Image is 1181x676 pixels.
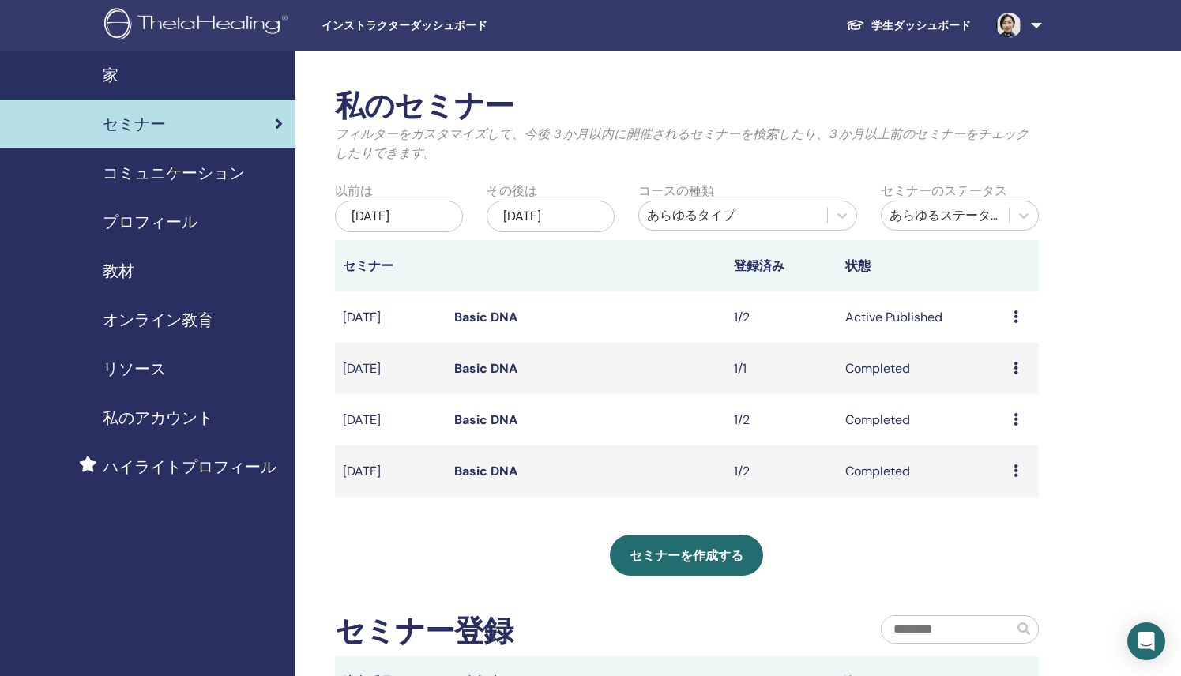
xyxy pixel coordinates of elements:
a: セミナーを作成する [610,535,763,576]
div: Open Intercom Messenger [1127,622,1165,660]
img: graduation-cap-white.svg [846,18,865,32]
a: Basic DNA [454,309,517,325]
td: Completed [837,343,1005,394]
td: [DATE] [335,445,446,497]
font: その後は [487,182,537,199]
font: あらゆるステータス [890,207,1003,223]
td: 1/2 [726,394,837,445]
font: 家 [103,65,118,85]
font: リソース [103,359,166,379]
font: セミナー登録 [335,611,513,651]
td: Completed [837,445,1005,497]
font: セミナーを作成する [630,547,743,564]
font: コースの種類 [638,182,714,199]
td: 1/1 [726,343,837,394]
font: プロフィール [103,212,197,232]
font: 私のセミナー [335,86,513,126]
font: ハイライトプロフィール [103,456,276,477]
font: フィルターをカスタマイズして、今後 3 か月以内に開催されるセミナーを検索したり、3 か月以上前のセミナーをチェックしたりできます。 [335,126,1029,161]
font: 私のアカウント [103,407,213,428]
a: Basic DNA [454,360,517,377]
font: 登録済み [734,257,784,274]
div: [DATE] [335,201,463,232]
td: 1/2 [726,291,837,343]
font: インストラクターダッシュボード [322,19,487,32]
font: 以前は [335,182,373,199]
td: 1/2 [726,445,837,497]
a: Basic DNA [454,411,517,428]
font: 学生ダッシュボード [871,18,971,32]
font: セミナー [343,257,393,274]
img: default.jpg [996,13,1021,38]
font: セミナーのステータス [881,182,1007,199]
font: あらゆるタイプ [647,207,735,223]
font: コミュニケーション [103,163,245,183]
td: Active Published [837,291,1005,343]
font: セミナー [103,114,166,134]
td: [DATE] [335,394,446,445]
font: 教材 [103,261,134,281]
img: logo.png [104,8,293,43]
div: [DATE] [487,201,615,232]
a: 学生ダッシュボード [833,10,984,40]
td: [DATE] [335,343,446,394]
font: オンライン教育 [103,310,213,330]
td: [DATE] [335,291,446,343]
td: Completed [837,394,1005,445]
font: 状態 [845,257,871,274]
a: Basic DNA [454,463,517,479]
